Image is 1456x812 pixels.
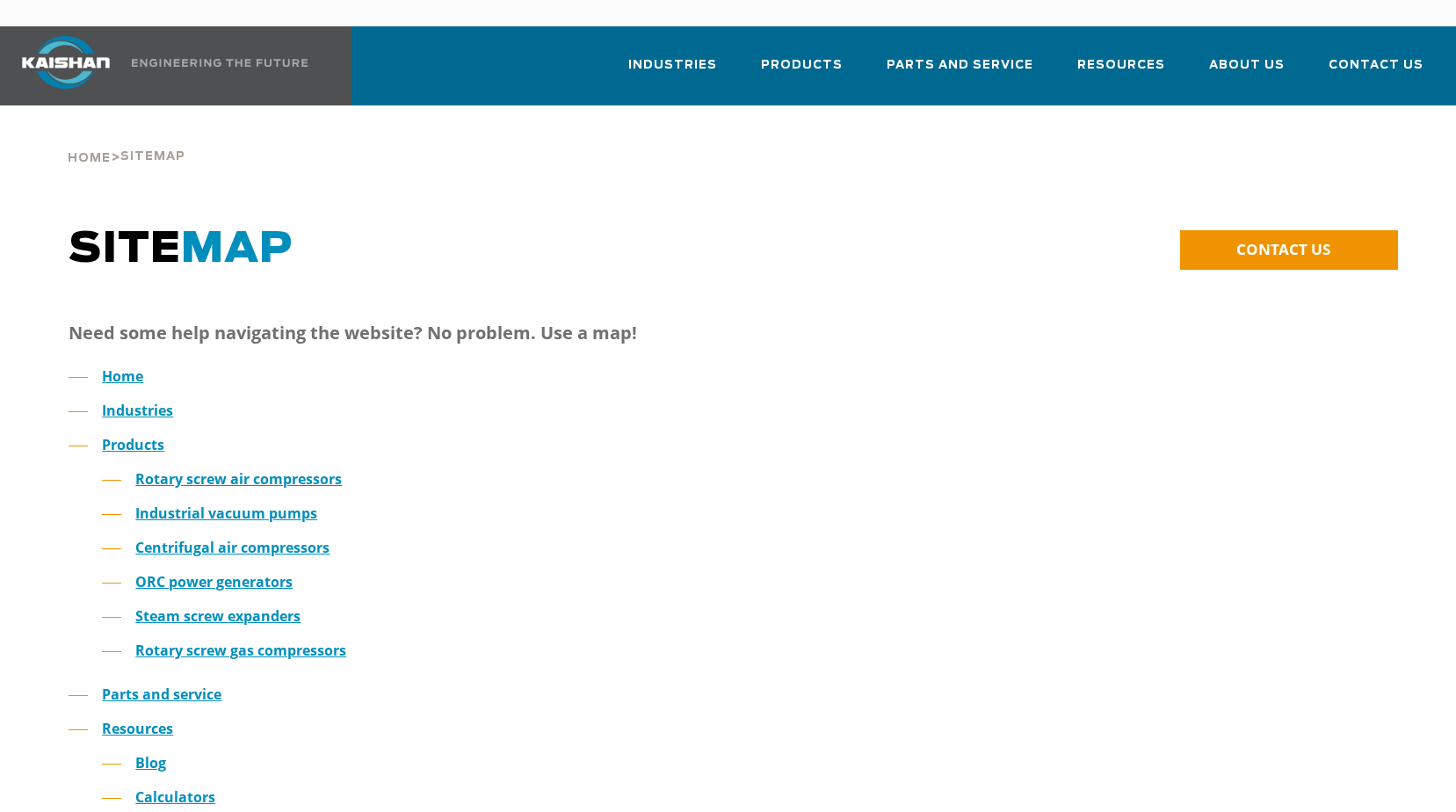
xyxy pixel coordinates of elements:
[102,366,143,386] a: Home
[1077,42,1165,102] a: Resources
[102,719,173,738] a: Resources
[135,504,317,523] a: Industrial vacuum pumps
[135,787,215,807] a: Calculators
[1236,239,1330,259] span: CONTACT US
[68,153,111,164] span: Home
[102,685,221,704] a: Parts and service
[69,321,637,344] strong: Need some help navigating the website? No problem. Use a map!
[181,228,293,271] span: MAP
[887,42,1033,102] a: Parts and Service
[628,55,717,76] span: Industries
[68,149,111,165] a: Home
[135,538,330,557] a: Centrifugal air compressors
[135,753,166,772] a: Blog
[1329,42,1423,102] a: Contact Us
[132,59,308,67] img: Engineering the future
[135,606,301,626] a: Steam screw expanders
[102,401,173,420] a: Industries
[69,228,293,271] span: SITE
[135,469,342,489] a: Rotary screw air compressors
[1077,55,1165,76] span: Resources
[628,42,717,102] a: Industries
[887,55,1033,76] span: Parts and Service
[1180,230,1398,270] a: CONTACT US
[135,641,346,660] a: Rotary screw gas compressors
[102,435,164,454] a: Products
[1209,55,1285,76] span: About Us
[1209,42,1285,102] a: About Us
[68,105,185,172] div: >
[761,55,843,76] span: Products
[135,572,293,591] a: ORC power generators
[1329,55,1423,76] span: Contact Us
[120,151,185,163] span: Sitemap
[761,42,843,102] a: Products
